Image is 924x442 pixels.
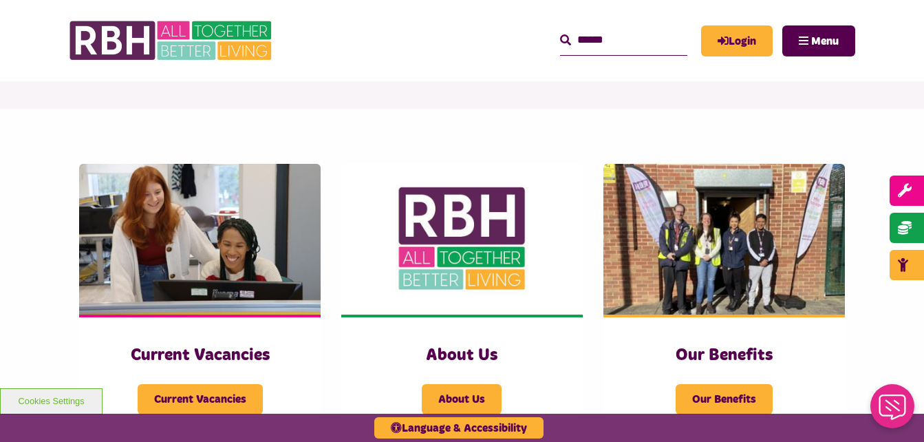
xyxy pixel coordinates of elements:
input: Search [560,25,687,55]
a: MyRBH [701,25,773,56]
span: Our Benefits [676,384,773,414]
iframe: Netcall Web Assistant for live chat [862,380,924,442]
img: RBH Logo Social Media 480X360 (1) [341,164,583,315]
span: Current Vacancies [138,384,263,414]
span: Menu [811,36,839,47]
h3: Current Vacancies [107,345,293,366]
h3: Our Benefits [631,345,817,366]
span: About Us [422,384,502,414]
img: IMG 1470 [79,164,321,315]
button: Navigation [782,25,855,56]
img: RBH [69,14,275,67]
img: Dropinfreehold2 [603,164,845,315]
button: Language & Accessibility [374,417,544,439]
h3: About Us [369,345,555,366]
a: Our Benefits Our Benefits [603,164,845,442]
a: About Us About Us [341,164,583,442]
a: Current Vacancies Current Vacancies [79,164,321,442]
